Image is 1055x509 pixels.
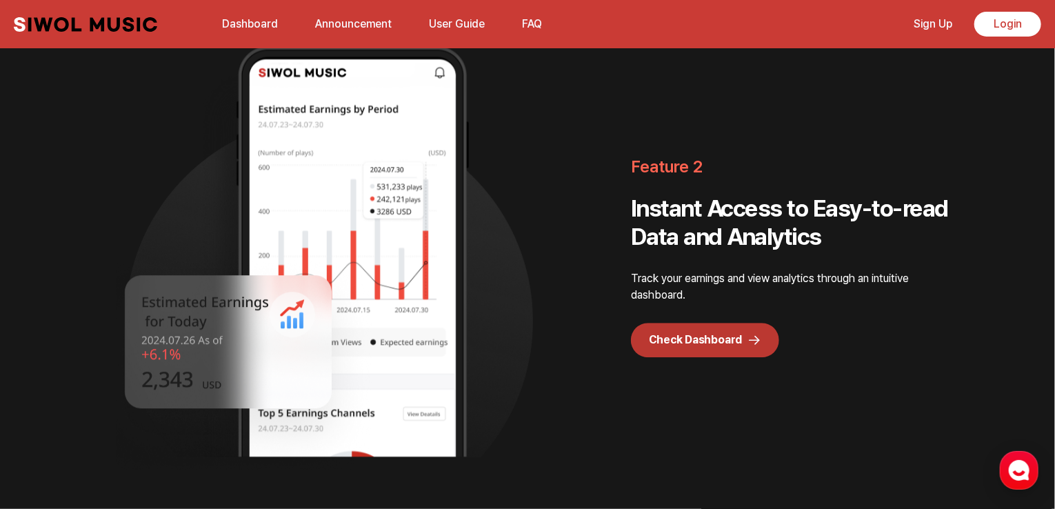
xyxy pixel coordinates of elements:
button: FAQ [514,8,550,41]
span: Settings [204,415,238,426]
a: Announcement [307,9,400,39]
a: Check Dashboard [631,323,779,357]
span: Feature 2 [631,146,948,188]
a: Settings [178,395,265,429]
p: Track your earnings and view analytics through an intuitive dashboard. [631,270,948,303]
a: Sign Up [905,9,961,39]
span: Home [35,415,59,426]
a: Messages [91,395,178,429]
a: User Guide [421,9,493,39]
a: Dashboard [214,9,286,39]
a: Login [974,12,1041,37]
h2: Instant Access to Easy-to-read Data and Analytics [631,194,948,251]
a: Home [4,395,91,429]
span: Messages [114,416,155,427]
